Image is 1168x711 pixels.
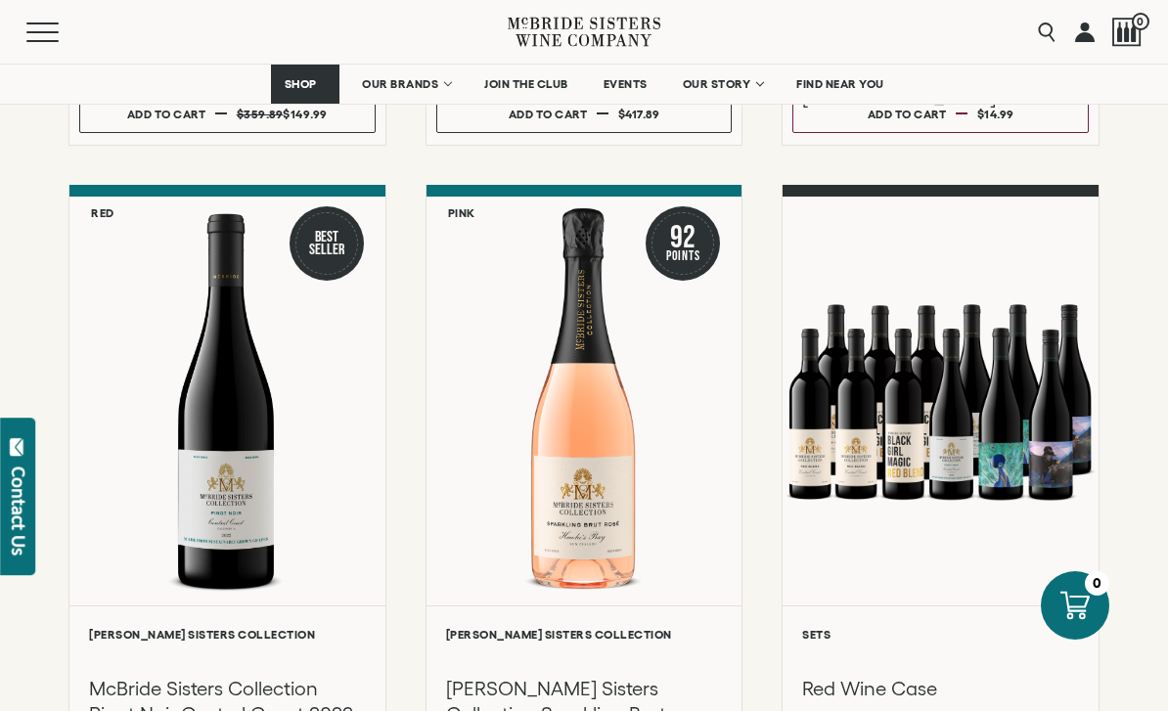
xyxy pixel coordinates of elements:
[283,108,328,120] span: $149.99
[448,206,475,219] h6: Pink
[127,100,206,128] div: Add to cart
[792,94,1089,133] button: Add to cart $14.99
[509,100,588,128] div: Add to cart
[868,100,947,128] div: Add to cart
[670,65,775,104] a: OUR STORY
[484,77,568,91] span: JOIN THE CLUB
[1085,571,1109,596] div: 0
[1132,13,1149,30] span: 0
[26,22,97,42] button: Mobile Menu Trigger
[802,676,1079,701] h3: Red Wine Case
[446,628,723,641] h6: [PERSON_NAME] Sisters Collection
[802,628,1079,641] h6: Sets
[271,65,339,104] a: SHOP
[683,77,751,91] span: OUR STORY
[284,77,317,91] span: SHOP
[591,65,660,104] a: EVENTS
[79,94,376,133] button: Add to cart $359.89 $149.99
[796,77,884,91] span: FIND NEAR YOU
[237,108,284,120] s: $359.89
[784,65,897,104] a: FIND NEAR YOU
[436,94,733,133] button: Add to cart $417.89
[91,206,114,219] h6: Red
[977,108,1014,120] span: $14.99
[89,628,366,641] h6: [PERSON_NAME] Sisters Collection
[362,77,438,91] span: OUR BRANDS
[618,108,660,120] span: $417.89
[604,77,648,91] span: EVENTS
[349,65,462,104] a: OUR BRANDS
[9,467,28,555] div: Contact Us
[472,65,581,104] a: JOIN THE CLUB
